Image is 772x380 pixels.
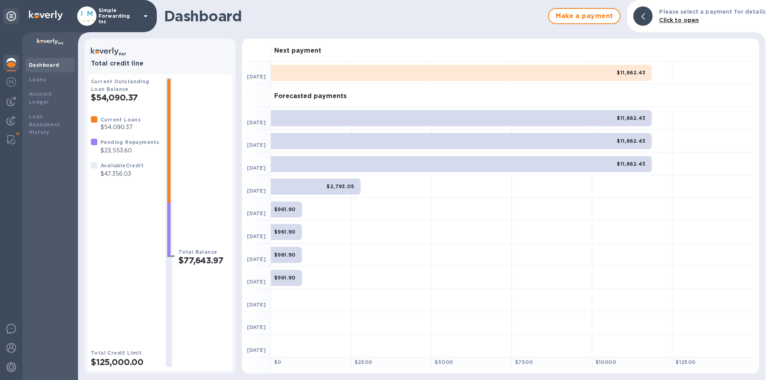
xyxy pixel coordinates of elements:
[659,8,766,15] b: Please select a payment for details
[101,123,141,131] p: $54,090.37
[247,210,266,216] b: [DATE]
[29,76,46,82] b: Loans
[179,249,217,255] b: Total Balance
[91,60,229,68] h3: Total credit line
[548,8,620,24] button: Make a payment
[29,62,60,68] b: Dashboard
[91,357,159,367] h2: $125,000.00
[675,359,695,365] b: $ 12500
[274,47,321,55] h3: Next payment
[274,252,296,258] b: $961.90
[274,359,281,365] b: $ 0
[247,119,266,125] b: [DATE]
[91,92,159,103] h2: $54,090.37
[274,206,296,212] b: $961.90
[247,233,266,239] b: [DATE]
[164,8,544,25] h1: Dashboard
[91,350,142,356] b: Total Credit Limit
[247,302,266,308] b: [DATE]
[101,162,144,168] b: Available Credit
[274,275,296,281] b: $961.90
[91,78,150,92] b: Current Outstanding Loan Balance
[247,324,266,330] b: [DATE]
[6,77,16,87] img: Foreign exchange
[247,279,266,285] b: [DATE]
[29,10,63,20] img: Logo
[659,17,699,23] b: Click to open
[274,92,347,100] h3: Forecasted payments
[101,117,141,123] b: Current Loans
[3,8,19,24] div: Unpin categories
[29,113,60,136] b: Loan Repayment History
[617,138,645,144] b: $11,862.43
[29,91,52,105] b: Account Ledger
[247,256,266,262] b: [DATE]
[355,359,372,365] b: $ 2500
[179,255,229,265] h2: $77,643.97
[247,74,266,80] b: [DATE]
[247,165,266,171] b: [DATE]
[101,146,159,155] p: $23,553.60
[101,139,159,145] b: Pending Repayments
[555,11,613,21] span: Make a payment
[435,359,453,365] b: $ 5000
[247,142,266,148] b: [DATE]
[274,229,296,235] b: $961.90
[515,359,533,365] b: $ 7500
[326,183,354,189] b: $2,793.05
[247,188,266,194] b: [DATE]
[247,347,266,353] b: [DATE]
[617,70,645,76] b: $11,862.43
[595,359,616,365] b: $ 10000
[617,115,645,121] b: $11,862.43
[99,8,139,25] p: Simple Forwarding Inc
[617,161,645,167] b: $11,862.43
[101,170,144,178] p: $47,356.03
